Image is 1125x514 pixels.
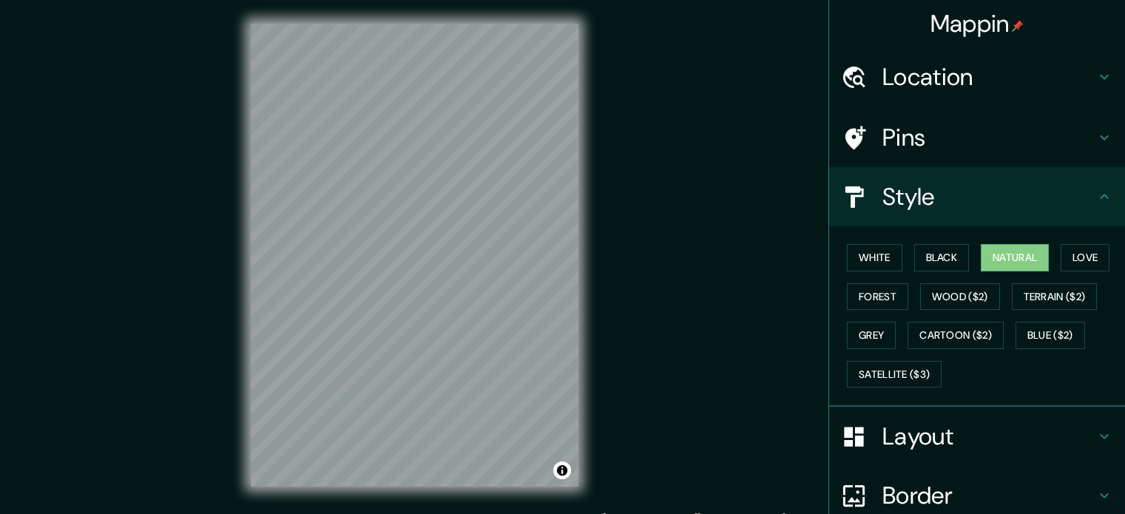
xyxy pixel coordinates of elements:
h4: Style [882,182,1095,212]
div: Layout [829,407,1125,466]
button: Natural [981,244,1049,271]
h4: Border [882,481,1095,510]
button: Grey [847,322,896,349]
div: Location [829,47,1125,106]
button: Wood ($2) [920,283,1000,311]
h4: Layout [882,422,1095,451]
img: pin-icon.png [1012,20,1024,32]
button: Black [914,244,970,271]
button: Toggle attribution [553,461,571,479]
h4: Pins [882,123,1095,152]
button: Satellite ($3) [847,361,942,388]
h4: Location [882,62,1095,92]
button: Forest [847,283,908,311]
button: Cartoon ($2) [908,322,1004,349]
div: Pins [829,108,1125,167]
button: Love [1061,244,1109,271]
h4: Mappin [930,9,1024,38]
button: Terrain ($2) [1012,283,1098,311]
button: White [847,244,902,271]
canvas: Map [251,24,578,487]
div: Style [829,167,1125,226]
button: Blue ($2) [1016,322,1085,349]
